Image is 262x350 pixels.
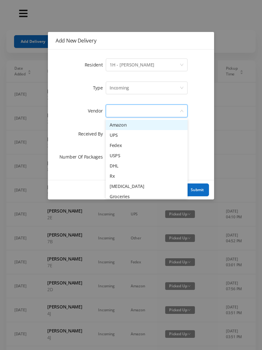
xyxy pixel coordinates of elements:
[180,86,184,90] i: icon: down
[56,37,206,44] div: Add New Delivery
[180,109,184,113] i: icon: down
[106,120,188,130] li: Amazon
[106,140,188,151] li: Fedex
[78,131,106,137] label: Received By
[106,171,188,181] li: Rx
[106,161,188,171] li: DHL
[180,63,184,67] i: icon: down
[186,183,209,196] button: Submit
[110,82,129,94] div: Incoming
[106,191,188,202] li: Groceries
[106,151,188,161] li: USPS
[88,108,106,114] label: Vendor
[106,181,188,191] li: [MEDICAL_DATA]
[59,154,106,160] label: Number Of Packages
[106,130,188,140] li: UPS
[56,57,206,165] form: Add New Delivery
[85,62,106,68] label: Resident
[93,85,106,91] label: Type
[110,59,154,71] div: 1H - Grace Rouhani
